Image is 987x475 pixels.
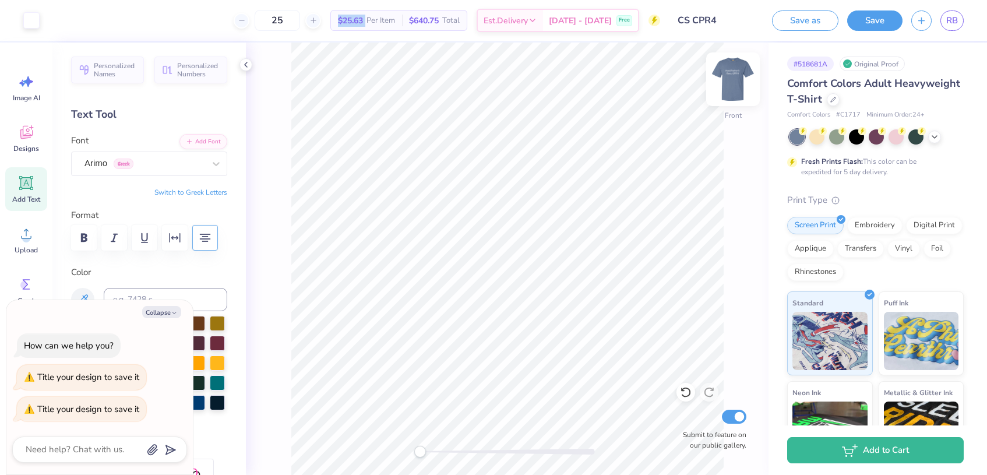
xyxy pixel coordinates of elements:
span: [DATE] - [DATE] [549,15,612,27]
span: Standard [792,297,823,309]
span: Free [619,16,630,24]
div: Title your design to save it [37,403,139,415]
span: # C1717 [836,110,861,120]
label: Submit to feature on our public gallery. [676,430,746,451]
button: Personalized Names [71,57,144,83]
span: Upload [15,245,38,255]
span: Puff Ink [884,297,908,309]
input: – – [255,10,300,31]
button: Add Font [179,134,227,149]
input: Untitled Design [669,9,755,32]
span: Comfort Colors Adult Heavyweight T-Shirt [787,76,960,106]
div: Print Type [787,193,964,207]
div: Accessibility label [414,446,426,458]
img: Standard [792,312,868,370]
div: Digital Print [906,217,963,234]
div: Transfers [837,240,884,258]
span: Designs [13,144,39,153]
span: $640.75 [409,15,439,27]
strong: Fresh Prints Flash: [801,157,863,166]
img: Front [710,56,756,103]
span: RB [946,14,958,27]
img: Puff Ink [884,312,959,370]
img: Neon Ink [792,402,868,460]
div: # 518681A [787,57,834,71]
span: Total [442,15,460,27]
button: Save as [772,10,838,31]
input: e.g. 7428 c [104,288,227,311]
span: Personalized Names [94,62,137,78]
span: Est. Delivery [484,15,528,27]
button: Switch to Greek Letters [154,188,227,197]
a: RB [940,10,964,31]
span: Greek [17,296,36,305]
button: Personalized Numbers [154,57,227,83]
div: Title your design to save it [37,371,139,383]
span: Minimum Order: 24 + [866,110,925,120]
div: Foil [923,240,951,258]
label: Font [71,134,89,147]
div: Screen Print [787,217,844,234]
div: Original Proof [840,57,905,71]
div: Embroidery [847,217,903,234]
span: Add Text [12,195,40,204]
div: This color can be expedited for 5 day delivery. [801,156,944,177]
button: Save [847,10,903,31]
span: Comfort Colors [787,110,830,120]
button: Collapse [142,306,181,318]
span: Personalized Numbers [177,62,220,78]
div: Rhinestones [787,263,844,281]
div: Front [725,110,742,121]
span: Per Item [366,15,395,27]
span: Neon Ink [792,386,821,399]
div: How can we help you? [24,340,114,351]
div: Text Tool [71,107,227,122]
span: Metallic & Glitter Ink [884,386,953,399]
div: Vinyl [887,240,920,258]
div: Applique [787,240,834,258]
label: Color [71,266,227,279]
span: $25.63 [338,15,363,27]
label: Format [71,209,227,222]
span: Image AI [13,93,40,103]
img: Metallic & Glitter Ink [884,402,959,460]
button: Add to Cart [787,437,964,463]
